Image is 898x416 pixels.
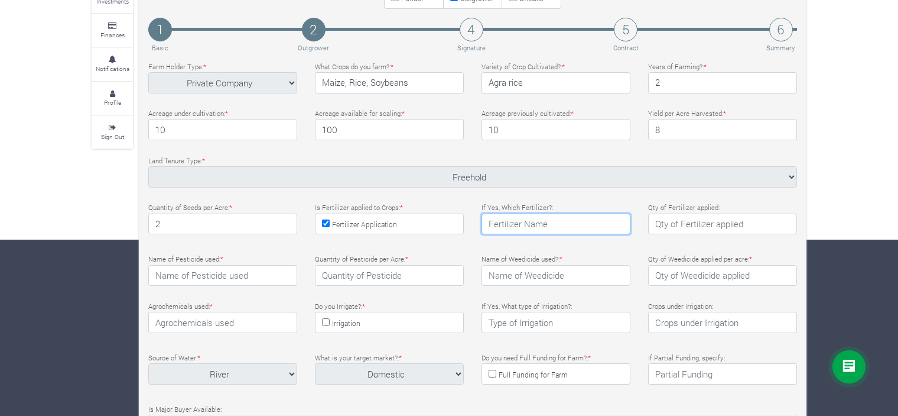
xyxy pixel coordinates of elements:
[648,119,797,140] input: Yield per Acre Harvested
[648,353,725,363] label: If Partial Funding, specify:
[648,62,707,72] label: Years of Farming?:
[481,353,591,363] label: Do you need Full Funding for Farm?:
[481,109,574,119] label: Acreage previously cultivated:
[92,116,133,149] a: Sign Out
[148,265,297,286] input: Name of Pesticide used
[148,214,297,235] input: Quantity of Seeds per Acre
[100,31,125,39] small: Finances
[101,133,124,141] small: Sign Out
[315,119,464,140] input: Acreage available
[481,265,630,286] input: Name of Weedicide
[481,72,630,93] input: Crop Variety
[457,43,486,53] p: Signature
[315,203,403,213] label: Is Fertilizer applied to Crops:
[150,43,170,53] p: Basic
[148,119,297,140] input: Acreage under cultivation
[648,109,726,119] label: Yield per Acre Harvested:
[489,370,496,378] input: Full Funding for Farm
[148,18,172,41] h4: 1
[315,254,408,265] label: Quantity of Pesticide per Acre:
[148,156,205,166] label: Land Tenure Type:
[148,302,213,312] label: Agrochemicals used:
[481,119,630,140] input: Acreage previously cultivated
[481,302,572,312] label: If Yes, What type of Irrigation?:
[322,220,330,227] input: Fertilizer Application
[92,82,133,115] a: Profile
[614,18,637,41] h4: 5
[648,265,797,286] input: Qty of Weedicide applied
[481,203,553,213] label: If Yes, Which Fertilizer?:
[148,62,206,72] label: Farm Holder Type:
[769,18,793,41] h4: 6
[648,214,797,235] input: Qty of Fertilizer applied
[648,72,797,93] input: How long
[92,14,133,47] a: Finances
[96,65,129,73] small: Notifications
[766,43,795,53] p: Summary
[148,254,223,265] label: Name of Pesticide used:
[148,353,200,363] label: Source of Water:
[315,62,393,72] label: What Crops do you farm?:
[104,98,121,107] small: Profile
[315,302,365,312] label: Do you Irrigate?:
[332,220,397,229] small: Fertilizer Application
[499,370,568,379] small: Full Funding for Farm
[613,43,639,53] p: Contract
[481,62,565,72] label: Variety of Crop Cultivated?:
[481,312,630,333] input: Type of Irrigation
[92,48,133,80] a: Notifications
[648,302,713,312] label: Crops under Irrigation:
[315,265,464,286] input: Quantity of Pesticide
[648,254,752,265] label: Qty of Weedicide applied per acre:
[460,18,483,41] h4: 4
[481,214,630,235] input: Fertilizer Name
[332,318,360,328] small: Irrigation
[148,405,222,415] label: Is Major Buyer Available:
[648,312,797,333] input: Crops under Irrigation
[322,318,330,326] input: Irrigation
[481,254,562,265] label: Name of Weedicide used?:
[648,363,797,385] input: Partial Funding
[148,203,232,213] label: Quantity of Seeds per Acre:
[148,109,228,119] label: Acreage under cultivation:
[148,18,172,53] a: 1 Basic
[648,203,720,213] label: Qty of Fertilizer applied:
[315,109,405,119] label: Acreage available for scaling:
[298,43,329,53] p: Outgrower
[315,353,402,363] label: What is your target market?:
[315,72,464,93] input: Crops Farmed
[148,312,297,333] input: Agrochemicals used
[296,18,331,53] a: 2 Outgrower
[302,18,326,41] h4: 2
